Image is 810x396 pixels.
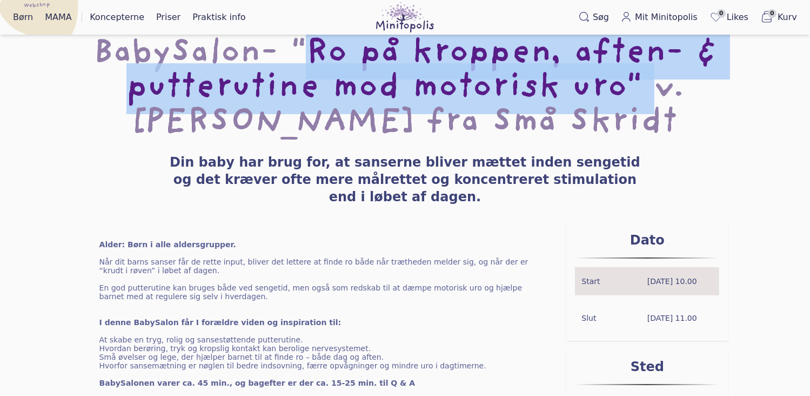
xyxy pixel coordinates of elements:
[581,313,647,324] span: Slut
[99,379,416,387] strong: BabySalonen varer ca. 45 min., og bagefter er der ca. 15-25 min. til Q & A
[768,9,776,18] span: 0
[85,9,149,26] a: Koncepterne
[99,335,550,344] p: At skabe en tryg, rolig og sansestøttende putterutine.
[188,9,250,26] a: Praktisk info
[9,9,37,26] a: Børn
[717,9,726,18] span: 0
[575,232,719,249] h3: Dato
[647,276,713,287] span: [DATE] 10.00
[17,37,793,141] h1: BabySalon- "Ro på kroppen, aften- & putterutine mod motorisk uro" v. [PERSON_NAME] fra Små Skridt
[581,276,647,287] span: Start
[647,313,713,324] span: [DATE] 11.00
[99,258,550,275] p: Når dit barns sanser får de rette input, bliver det lettere at finde ro både når trætheden melder...
[99,283,550,301] p: En god putterutine kan bruges både ved sengetid, men også som redskab til at dæmpe motorisk uro o...
[727,11,748,24] span: Likes
[756,8,801,27] button: 0Kurv
[617,9,702,26] a: Mit Minitopolis
[635,11,698,24] span: Mit Minitopolis
[99,353,550,361] p: Små øvelser og lege, der hjælper barnet til at finde ro – både dag og aften.
[99,318,342,327] strong: I denne BabySalon får I forældre viden og inspiration til:
[41,9,76,26] a: MAMA
[705,8,753,27] a: 0Likes
[593,11,609,24] span: Søg
[575,358,719,375] h3: Sted
[152,9,185,26] a: Priser
[376,2,434,32] img: Minitopolis logo
[99,344,550,353] p: Hvordan berøring, tryk og kropslig kontakt kan berolige nervesystemet.
[574,9,613,26] button: Søg
[99,361,550,370] p: Hvorfor sansemætning er nøglen til bedre indsovning, færre opvågninger og mindre uro i dagtimerne.
[99,240,236,249] strong: Alder: Børn i alle aldersgrupper.
[163,154,647,206] h3: Din baby har brug for, at sanserne bliver mættet inden sengetid og det kræver ofte mere målrettet...
[778,11,797,24] span: Kurv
